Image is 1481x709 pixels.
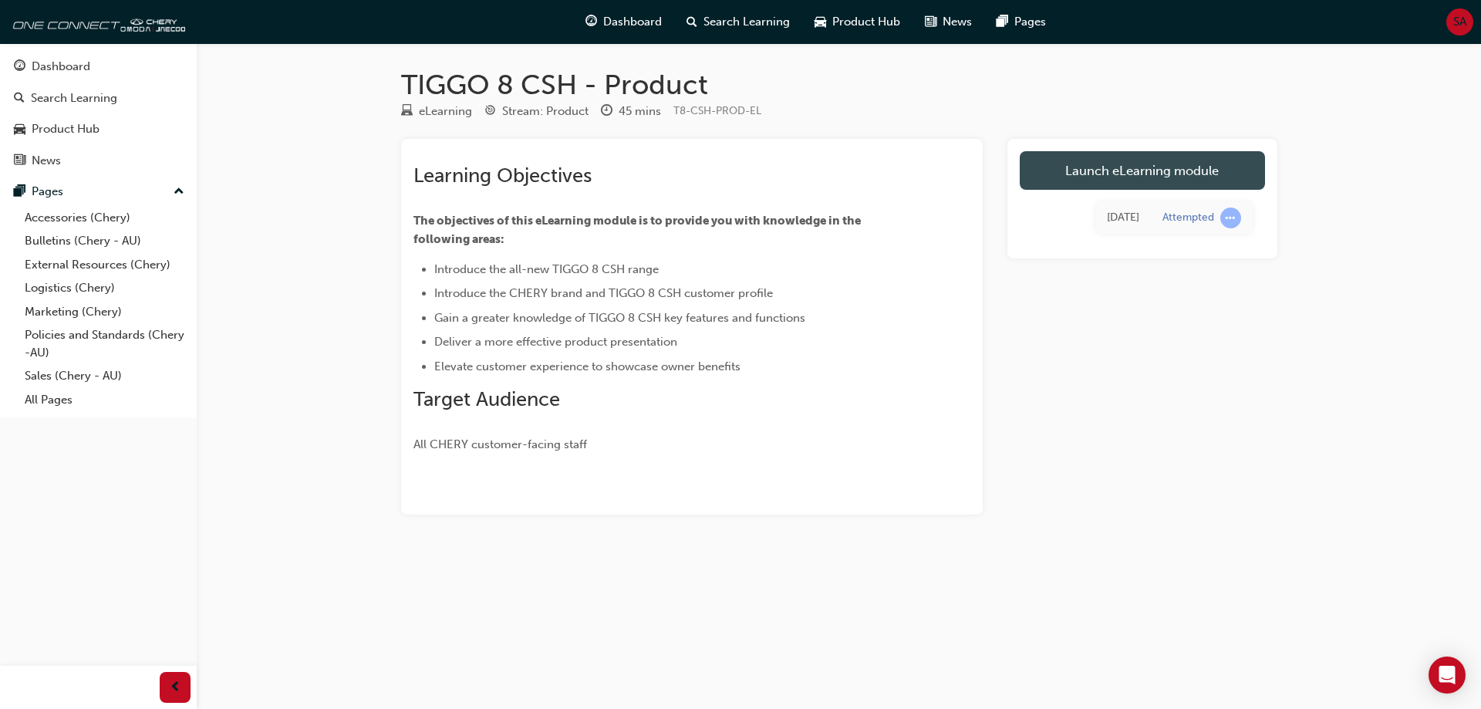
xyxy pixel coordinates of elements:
[14,123,25,137] span: car-icon
[32,183,63,201] div: Pages
[815,12,826,32] span: car-icon
[32,120,100,138] div: Product Hub
[1453,13,1466,31] span: SA
[413,387,560,411] span: Target Audience
[484,105,496,119] span: target-icon
[6,177,191,206] button: Pages
[585,12,597,32] span: guage-icon
[484,102,589,121] div: Stream
[434,360,740,373] span: Elevate customer experience to showcase owner benefits
[401,102,472,121] div: Type
[703,13,790,31] span: Search Learning
[6,147,191,175] a: News
[997,12,1008,32] span: pages-icon
[6,49,191,177] button: DashboardSearch LearningProduct HubNews
[434,311,805,325] span: Gain a greater knowledge of TIGGO 8 CSH key features and functions
[14,154,25,168] span: news-icon
[32,152,61,170] div: News
[413,164,592,187] span: Learning Objectives
[434,262,659,276] span: Introduce the all-new TIGGO 8 CSH range
[19,323,191,364] a: Policies and Standards (Chery -AU)
[434,335,677,349] span: Deliver a more effective product presentation
[413,214,863,246] span: The objectives of this eLearning module is to provide you with knowledge in the following areas:
[14,185,25,199] span: pages-icon
[687,12,697,32] span: search-icon
[8,6,185,37] img: oneconnect
[401,105,413,119] span: learningResourceType_ELEARNING-icon
[673,104,761,117] span: Learning resource code
[984,6,1058,38] a: pages-iconPages
[19,276,191,300] a: Logistics (Chery)
[174,182,184,202] span: up-icon
[1014,13,1046,31] span: Pages
[434,286,773,300] span: Introduce the CHERY brand and TIGGO 8 CSH customer profile
[925,12,936,32] span: news-icon
[14,92,25,106] span: search-icon
[413,437,587,451] span: All CHERY customer-facing staff
[170,678,181,697] span: prev-icon
[913,6,984,38] a: news-iconNews
[14,60,25,74] span: guage-icon
[943,13,972,31] span: News
[1162,211,1214,225] div: Attempted
[1107,209,1139,227] div: Tue Aug 26 2025 09:45:54 GMT+1000 (Australian Eastern Standard Time)
[619,103,661,120] div: 45 mins
[419,103,472,120] div: eLearning
[674,6,802,38] a: search-iconSearch Learning
[832,13,900,31] span: Product Hub
[802,6,913,38] a: car-iconProduct Hub
[502,103,589,120] div: Stream: Product
[603,13,662,31] span: Dashboard
[1020,151,1265,190] a: Launch eLearning module
[19,253,191,277] a: External Resources (Chery)
[1446,8,1473,35] button: SA
[19,206,191,230] a: Accessories (Chery)
[573,6,674,38] a: guage-iconDashboard
[6,84,191,113] a: Search Learning
[601,105,612,119] span: clock-icon
[19,364,191,388] a: Sales (Chery - AU)
[19,388,191,412] a: All Pages
[19,300,191,324] a: Marketing (Chery)
[401,68,1277,102] h1: TIGGO 8 CSH - Product
[6,115,191,143] a: Product Hub
[19,229,191,253] a: Bulletins (Chery - AU)
[1429,657,1466,694] div: Open Intercom Messenger
[6,52,191,81] a: Dashboard
[32,58,90,76] div: Dashboard
[601,102,661,121] div: Duration
[31,89,117,107] div: Search Learning
[1220,208,1241,228] span: learningRecordVerb_ATTEMPT-icon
